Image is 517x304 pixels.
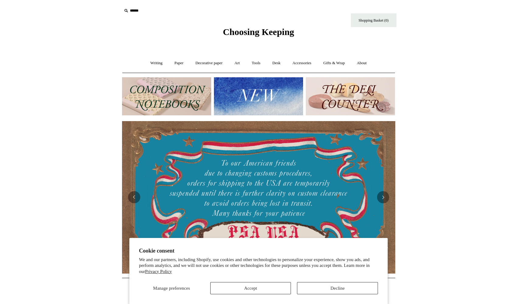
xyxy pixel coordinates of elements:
[318,55,350,71] a: Gifts & Wrap
[210,282,291,294] button: Accept
[145,269,172,274] a: Privacy Policy
[223,27,294,37] span: Choosing Keeping
[377,191,389,203] button: Next
[139,257,378,275] p: We and our partners, including Shopify, use cookies and other technologies to personalize your ex...
[153,286,190,291] span: Manage preferences
[287,55,317,71] a: Accessories
[122,77,211,115] img: 202302 Composition ledgers.jpg__PID:69722ee6-fa44-49dd-a067-31375e5d54ec
[122,121,395,273] img: USA PSA .jpg__PID:33428022-6587-48b7-8b57-d7eefc91f15a
[246,55,266,71] a: Tools
[128,191,140,203] button: Previous
[169,55,189,71] a: Paper
[190,55,228,71] a: Decorative paper
[214,77,303,115] img: New.jpg__PID:f73bdf93-380a-4a35-bcfe-7823039498e1
[139,248,378,254] h2: Cookie consent
[229,55,245,71] a: Art
[145,55,168,71] a: Writing
[306,77,395,115] img: The Deli Counter
[351,13,396,27] a: Shopping Basket (0)
[267,55,286,71] a: Desk
[223,32,294,36] a: Choosing Keeping
[297,282,378,294] button: Decline
[139,282,204,294] button: Manage preferences
[351,55,372,71] a: About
